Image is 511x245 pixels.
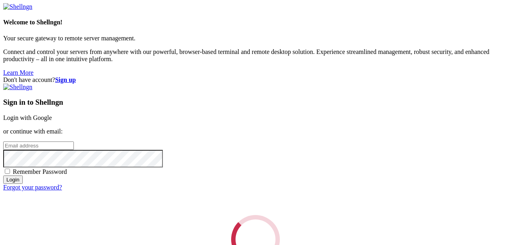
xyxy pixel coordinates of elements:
[5,169,10,174] input: Remember Password
[3,175,23,184] input: Login
[3,19,508,26] h4: Welcome to Shellngn!
[3,48,508,63] p: Connect and control your servers from anywhere with our powerful, browser-based terminal and remo...
[3,3,32,10] img: Shellngn
[55,76,76,83] a: Sign up
[3,76,508,84] div: Don't have account?
[3,35,508,42] p: Your secure gateway to remote server management.
[3,98,508,107] h3: Sign in to Shellngn
[3,84,32,91] img: Shellngn
[3,184,62,191] a: Forgot your password?
[3,141,74,150] input: Email address
[3,114,52,121] a: Login with Google
[3,69,34,76] a: Learn More
[3,128,508,135] p: or continue with email:
[13,168,67,175] span: Remember Password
